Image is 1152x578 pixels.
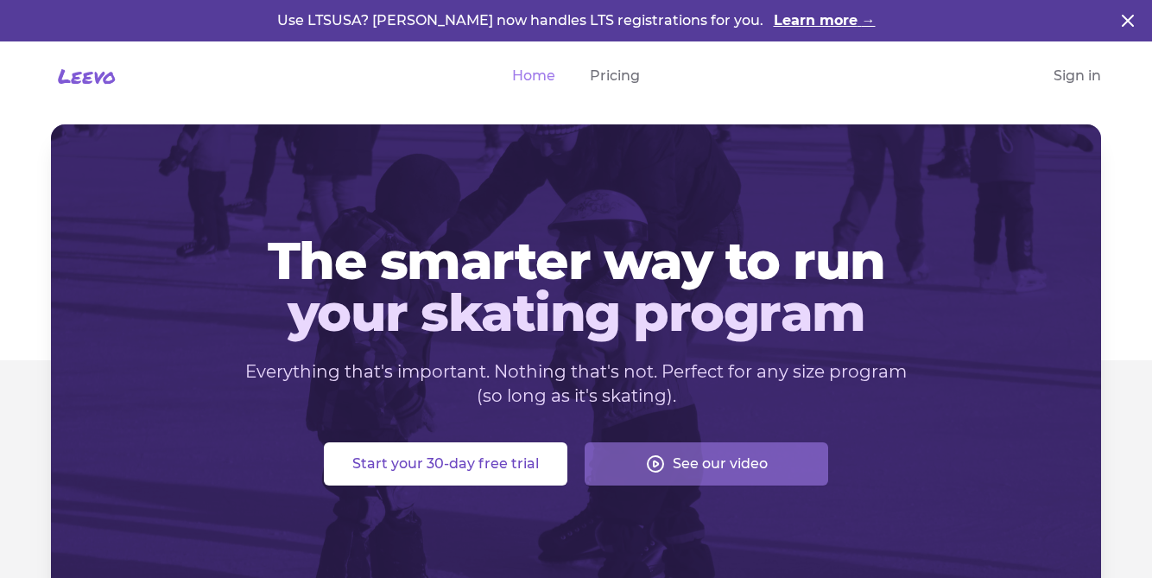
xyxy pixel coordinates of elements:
span: Use LTSUSA? [PERSON_NAME] now handles LTS registrations for you. [277,12,767,29]
a: Leevo [51,62,116,90]
a: Sign in [1054,66,1101,86]
button: See our video [585,442,828,486]
span: See our video [673,454,768,474]
span: → [862,12,876,29]
a: Pricing [590,66,640,86]
span: The smarter way to run [79,235,1073,287]
a: Home [512,66,555,86]
span: your skating program [79,287,1073,339]
p: Everything that's important. Nothing that's not. Perfect for any size program (so long as it's sk... [244,359,908,408]
a: Learn more [774,10,876,31]
button: Start your 30-day free trial [324,442,567,486]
